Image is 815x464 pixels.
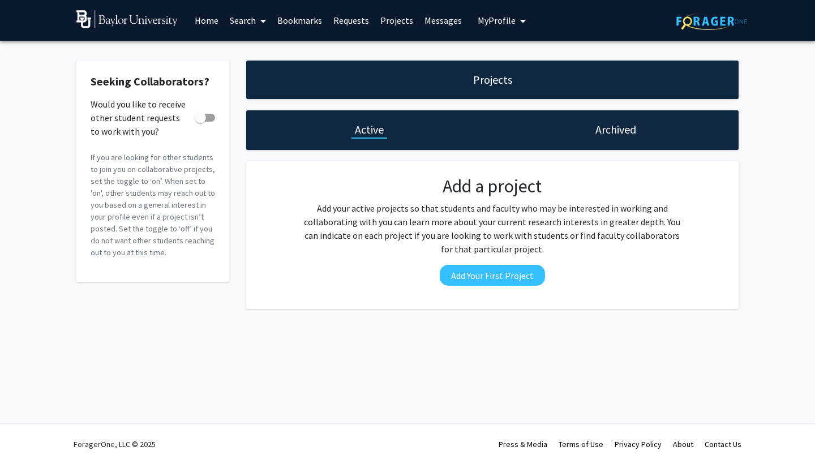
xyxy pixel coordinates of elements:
[705,439,741,449] a: Contact Us
[301,175,684,197] h2: Add a project
[76,10,178,28] img: Baylor University Logo
[676,12,747,30] img: ForagerOne Logo
[74,424,156,464] div: ForagerOne, LLC © 2025
[595,122,636,138] h1: Archived
[8,413,48,456] iframe: Chat
[419,1,467,40] a: Messages
[499,439,547,449] a: Press & Media
[91,152,215,259] p: If you are looking for other students to join you on collaborative projects, set the toggle to ‘o...
[272,1,328,40] a: Bookmarks
[189,1,224,40] a: Home
[440,265,545,286] button: Add Your First Project
[224,1,272,40] a: Search
[673,439,693,449] a: About
[301,201,684,256] p: Add your active projects so that students and faculty who may be interested in working and collab...
[473,72,512,88] h1: Projects
[615,439,662,449] a: Privacy Policy
[91,75,215,88] h2: Seeking Collaborators?
[375,1,419,40] a: Projects
[328,1,375,40] a: Requests
[478,15,516,26] span: My Profile
[355,122,384,138] h1: Active
[559,439,603,449] a: Terms of Use
[91,97,190,138] span: Would you like to receive other student requests to work with you?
